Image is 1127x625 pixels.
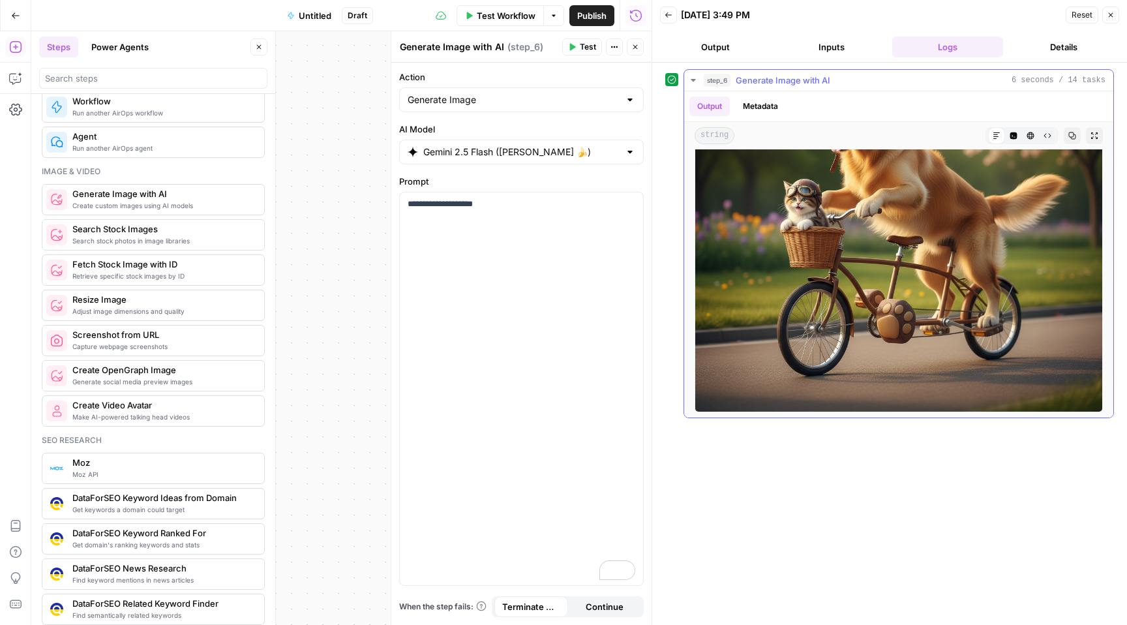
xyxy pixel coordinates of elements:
[72,575,254,585] span: Find keyword mentions in news articles
[408,93,620,106] input: Generate Image
[399,601,487,613] a: When the step fails:
[72,236,254,246] span: Search stock photos in image libraries
[736,74,830,87] span: Generate Image with AI
[72,456,254,469] span: Moz
[704,74,730,87] span: step_6
[684,91,1113,418] div: 6 seconds / 14 tasks
[42,434,265,446] div: Seo research
[695,127,734,144] span: string
[1012,74,1105,86] span: 6 seconds / 14 tasks
[72,258,254,271] span: Fetch Stock Image with ID
[660,37,771,57] button: Output
[1008,37,1119,57] button: Details
[577,9,607,22] span: Publish
[50,369,63,382] img: pyizt6wx4h99f5rkgufsmugliyey
[50,603,63,616] img: se7yyxfvbxn2c3qgqs66gfh04cl6
[399,123,644,136] label: AI Model
[399,175,644,188] label: Prompt
[72,526,254,540] span: DataForSEO Keyword Ranked For
[72,130,254,143] span: Agent
[1072,9,1092,21] span: Reset
[400,40,504,53] textarea: Generate Image with AI
[72,412,254,422] span: Make AI-powered talking head videos
[72,540,254,550] span: Get domain's ranking keywords and stats
[580,41,596,53] span: Test
[50,497,63,510] img: qj0lddqgokrswkyaqb1p9cmo0sp5
[72,610,254,620] span: Find semantically related keywords
[299,9,331,22] span: Untitled
[72,271,254,281] span: Retrieve specific stock images by ID
[72,222,254,236] span: Search Stock Images
[72,95,254,108] span: Workflow
[50,568,63,581] img: vjoh3p9kohnippxyp1brdnq6ymi1
[568,596,642,617] button: Continue
[892,37,1003,57] button: Logs
[457,5,543,26] button: Test Workflow
[72,293,254,306] span: Resize Image
[562,38,602,55] button: Test
[689,97,730,116] button: Output
[72,341,254,352] span: Capture webpage screenshots
[695,4,1103,412] img: output preview
[348,10,367,22] span: Draft
[72,306,254,316] span: Adjust image dimensions and quality
[477,9,535,22] span: Test Workflow
[586,600,624,613] span: Continue
[39,37,78,57] button: Steps
[72,491,254,504] span: DataForSEO Keyword Ideas from Domain
[72,504,254,515] span: Get keywords a domain could target
[50,532,63,545] img: 3iojl28do7crl10hh26nxau20pae
[45,72,262,85] input: Search steps
[72,363,254,376] span: Create OpenGraph Image
[83,37,157,57] button: Power Agents
[72,562,254,575] span: DataForSEO News Research
[399,70,644,84] label: Action
[72,143,254,153] span: Run another AirOps agent
[776,37,887,57] button: Inputs
[72,200,254,211] span: Create custom images using AI models
[72,469,254,480] span: Moz API
[502,600,560,613] span: Terminate Workflow
[72,597,254,610] span: DataForSEO Related Keyword Finder
[400,192,643,585] div: To enrich screen reader interactions, please activate Accessibility in Grammarly extension settings
[507,40,543,53] span: ( step_6 )
[1066,7,1098,23] button: Reset
[279,5,339,26] button: Untitled
[72,108,254,118] span: Run another AirOps workflow
[423,145,620,159] input: Select a model
[735,97,786,116] button: Metadata
[569,5,614,26] button: Publish
[72,187,254,200] span: Generate Image with AI
[72,399,254,412] span: Create Video Avatar
[50,404,63,418] img: rmejigl5z5mwnxpjlfq225817r45
[72,328,254,341] span: Screenshot from URL
[42,166,265,177] div: Image & video
[72,376,254,387] span: Generate social media preview images
[684,70,1113,91] button: 6 seconds / 14 tasks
